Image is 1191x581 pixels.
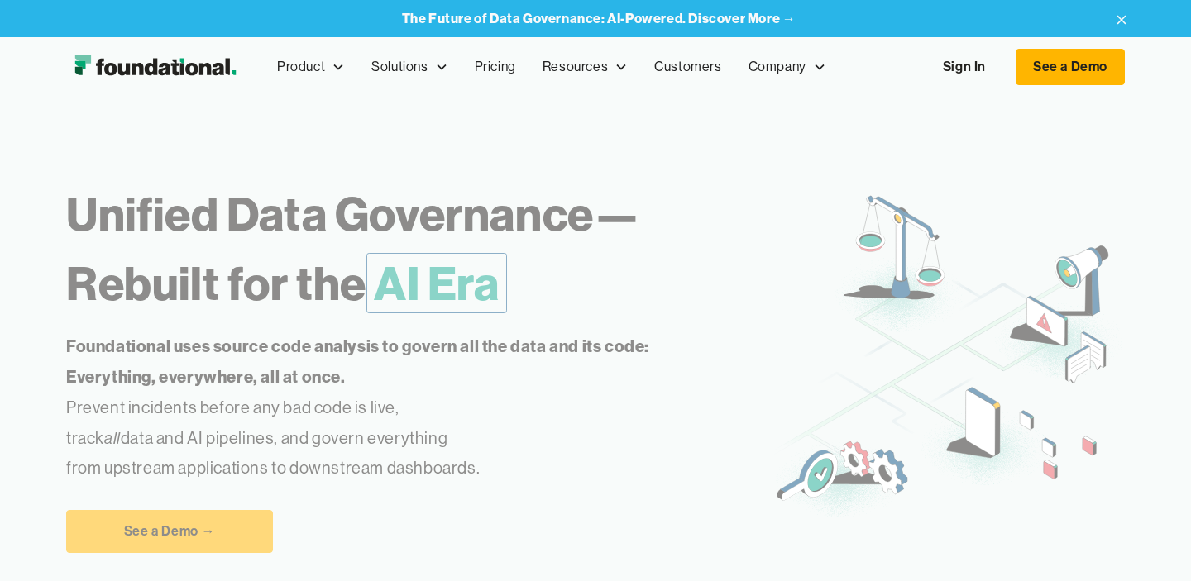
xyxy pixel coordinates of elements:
[462,40,529,94] a: Pricing
[264,40,358,94] div: Product
[66,510,273,553] a: See a Demo →
[371,56,428,78] div: Solutions
[749,56,806,78] div: Company
[543,56,608,78] div: Resources
[66,50,244,83] a: home
[529,40,641,94] div: Resources
[402,10,796,26] strong: The Future of Data Governance: AI-Powered. Discover More →
[66,336,649,387] strong: Foundational uses source code analysis to govern all the data and its code: Everything, everywher...
[104,427,121,448] em: all
[66,179,772,318] h1: Unified Data Governance— Rebuilt for the
[402,11,796,26] a: The Future of Data Governance: AI-Powered. Discover More →
[66,50,244,83] img: Foundational Logo
[366,253,507,313] span: AI Era
[735,40,839,94] div: Company
[1108,502,1191,581] iframe: Chat Widget
[66,331,701,483] p: Prevent incidents before any bad code is live, track data and AI pipelines, and govern everything...
[277,56,325,78] div: Product
[1016,49,1125,85] a: See a Demo
[641,40,734,94] a: Customers
[926,50,1002,84] a: Sign In
[358,40,461,94] div: Solutions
